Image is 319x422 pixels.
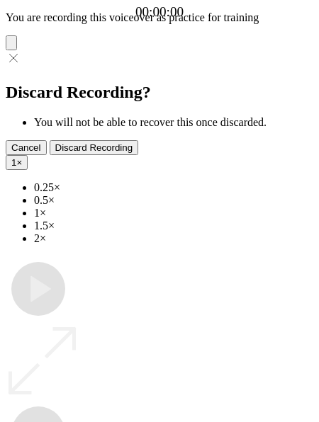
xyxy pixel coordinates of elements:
li: You will not be able to recover this once discarded. [34,116,313,129]
li: 1.5× [34,219,313,232]
button: Cancel [6,140,47,155]
button: 1× [6,155,28,170]
li: 0.25× [34,181,313,194]
li: 1× [34,207,313,219]
h2: Discard Recording? [6,83,313,102]
li: 0.5× [34,194,313,207]
p: You are recording this voiceover as practice for training [6,11,313,24]
button: Discard Recording [50,140,139,155]
a: 00:00:00 [135,4,184,20]
span: 1 [11,157,16,168]
li: 2× [34,232,313,245]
